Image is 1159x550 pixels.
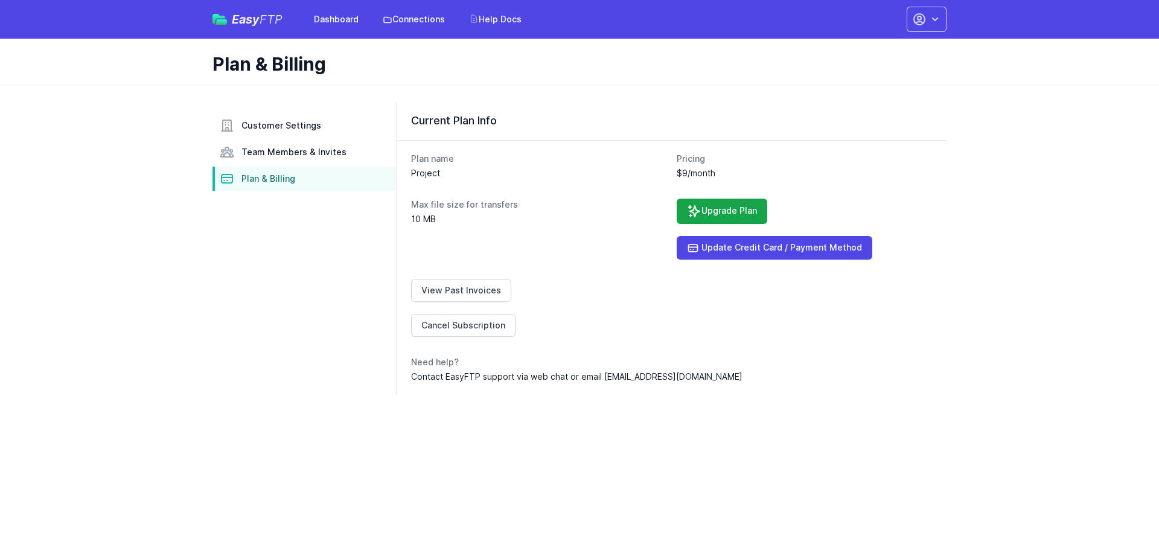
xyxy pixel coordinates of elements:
a: Cancel Subscription [411,314,516,337]
span: FTP [260,12,283,27]
h3: Current Plan Info [411,114,932,128]
dt: Pricing [677,153,933,165]
a: Upgrade Plan [677,199,767,224]
dd: 10 MB [411,213,667,225]
dt: Plan name [411,153,667,165]
a: Help Docs [462,8,529,30]
img: easyftp_logo.png [212,14,227,25]
a: Dashboard [307,8,366,30]
span: Customer Settings [241,120,321,132]
dd: $9/month [677,167,933,179]
a: Plan & Billing [212,167,396,191]
a: Team Members & Invites [212,140,396,164]
a: EasyFTP [212,13,283,25]
h1: Plan & Billing [212,53,937,75]
a: Connections [375,8,452,30]
dt: Need help? [411,356,932,368]
a: Update Credit Card / Payment Method [677,236,872,260]
span: Easy [232,13,283,25]
span: Team Members & Invites [241,146,346,158]
dt: Max file size for transfers [411,199,667,211]
dd: Project [411,167,667,179]
dd: Contact EasyFTP support via web chat or email [EMAIL_ADDRESS][DOMAIN_NAME] [411,371,932,383]
a: View Past Invoices [411,279,511,302]
span: Plan & Billing [241,173,295,185]
a: Customer Settings [212,114,396,138]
